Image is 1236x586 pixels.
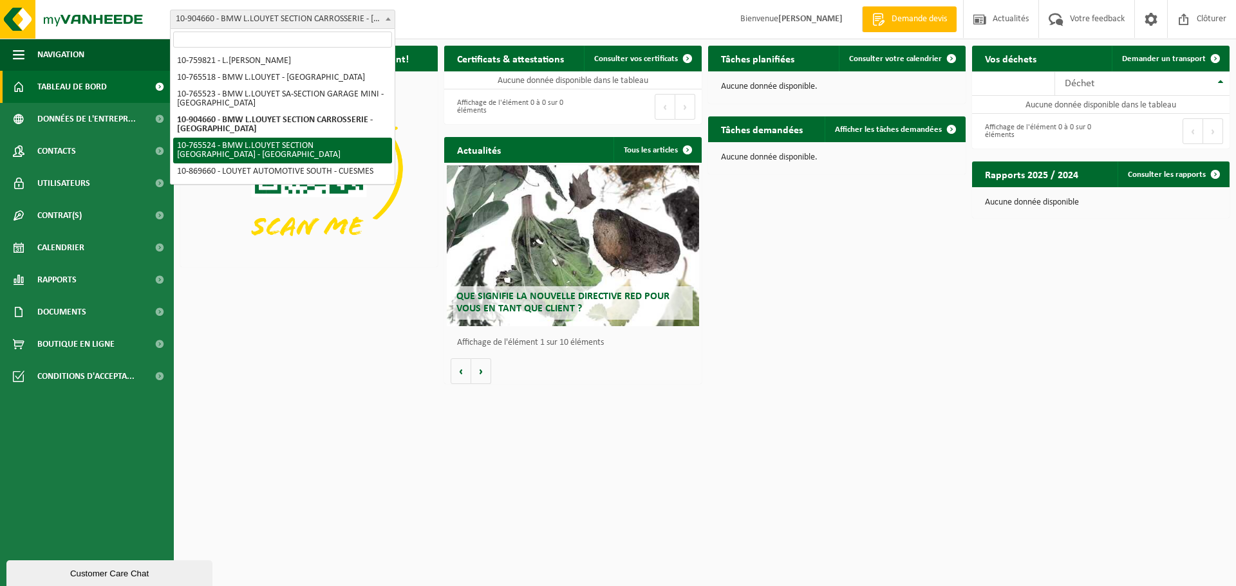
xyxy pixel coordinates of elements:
h2: Tâches demandées [708,116,816,142]
span: Afficher les tâches demandées [835,125,942,134]
span: Demander un transport [1122,55,1206,63]
span: Consulter vos certificats [594,55,678,63]
span: Données de l'entrepr... [37,103,136,135]
a: Consulter votre calendrier [839,46,964,71]
p: Aucune donnée disponible [985,198,1217,207]
h2: Actualités [444,137,514,162]
span: 10-904660 - BMW L.LOUYET SECTION CARROSSERIE - CHARLEROI [170,10,395,29]
p: Aucune donnée disponible. [721,153,953,162]
li: 10-904660 - BMW L.LOUYET SECTION CARROSSERIE - [GEOGRAPHIC_DATA] [173,112,392,138]
p: Aucune donnée disponible. [721,82,953,91]
button: Vorige [451,358,471,384]
button: Previous [1183,118,1203,144]
li: 10-765523 - BMW L.LOUYET SA-SECTION GARAGE MINI - [GEOGRAPHIC_DATA] [173,86,392,112]
span: Contrat(s) [37,199,82,232]
a: Consulter vos certificats [584,46,700,71]
a: Consulter les rapports [1118,161,1228,187]
iframe: chat widget [6,558,215,586]
a: Demande devis [862,6,957,32]
span: Tableau de bord [37,71,107,103]
span: 10-904660 - BMW L.LOUYET SECTION CARROSSERIE - CHARLEROI [171,10,395,28]
h2: Vos déchets [972,46,1049,71]
span: Que signifie la nouvelle directive RED pour vous en tant que client ? [456,291,669,314]
li: 10-759821 - L.[PERSON_NAME] [173,53,392,69]
p: Affichage de l'élément 1 sur 10 éléments [457,338,695,347]
button: Volgende [471,358,491,384]
span: Utilisateurs [37,167,90,199]
h2: Certificats & attestations [444,46,577,71]
td: Aucune donnée disponible dans le tableau [444,71,702,89]
span: Documents [37,296,86,328]
h2: Rapports 2025 / 2024 [972,161,1091,187]
div: Affichage de l'élément 0 à 0 sur 0 éléments [979,117,1094,145]
a: Que signifie la nouvelle directive RED pour vous en tant que client ? [447,165,699,326]
span: Conditions d'accepta... [37,360,135,392]
span: Demande devis [888,13,950,26]
a: Tous les articles [613,137,700,163]
li: 10-765518 - BMW L.LOUYET - [GEOGRAPHIC_DATA] [173,69,392,86]
span: Déchet [1065,78,1094,89]
span: Consulter votre calendrier [849,55,942,63]
button: Next [1203,118,1223,144]
div: Affichage de l'élément 0 à 0 sur 0 éléments [451,93,566,121]
td: Aucune donnée disponible dans le tableau [972,96,1230,114]
li: 10-765524 - BMW L.LOUYET SECTION [GEOGRAPHIC_DATA] - [GEOGRAPHIC_DATA] [173,138,392,163]
span: Navigation [37,39,84,71]
li: 10-765519 - L.LOUYET LA LOUVIERE - [GEOGRAPHIC_DATA] [173,180,392,206]
strong: [PERSON_NAME] [778,14,843,24]
li: 10-869660 - LOUYET AUTOMOTIVE SOUTH - CUESMES [173,163,392,180]
span: Contacts [37,135,76,167]
span: Rapports [37,264,77,296]
button: Previous [655,94,675,120]
span: Boutique en ligne [37,328,115,360]
h2: Tâches planifiées [708,46,807,71]
a: Demander un transport [1112,46,1228,71]
button: Next [675,94,695,120]
a: Afficher les tâches demandées [825,116,964,142]
span: Calendrier [37,232,84,264]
